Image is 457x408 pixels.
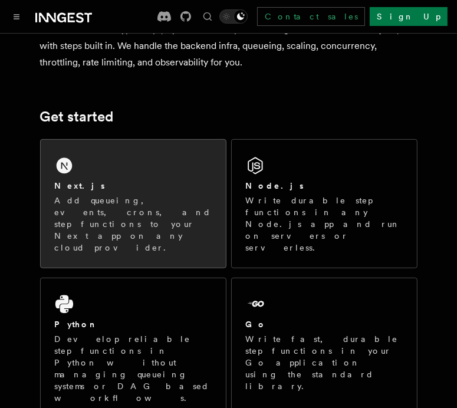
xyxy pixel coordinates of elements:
[40,108,114,125] a: Get started
[231,139,417,268] a: Node.jsWrite durable step functions in any Node.js app and run on servers or serverless.
[9,9,24,24] button: Toggle navigation
[257,7,365,26] a: Contact sales
[55,333,212,404] p: Develop reliable step functions in Python without managing queueing systems or DAG based workflows.
[246,333,403,392] p: Write fast, durable step functions in your Go application using the standard library.
[246,195,403,254] p: Write durable step functions in any Node.js app and run on servers or serverless.
[200,9,215,24] button: Find something...
[370,7,448,26] a: Sign Up
[55,180,106,192] h2: Next.js
[55,318,98,330] h2: Python
[246,180,304,192] h2: Node.js
[246,318,267,330] h2: Go
[55,195,212,254] p: Add queueing, events, crons, and step functions to your Next app on any cloud provider.
[40,139,226,268] a: Next.jsAdd queueing, events, crons, and step functions to your Next app on any cloud provider.
[219,9,248,24] button: Toggle dark mode
[40,21,417,71] p: Write functions in TypeScript, Python or Go to power background and scheduled jobs, with steps bu...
